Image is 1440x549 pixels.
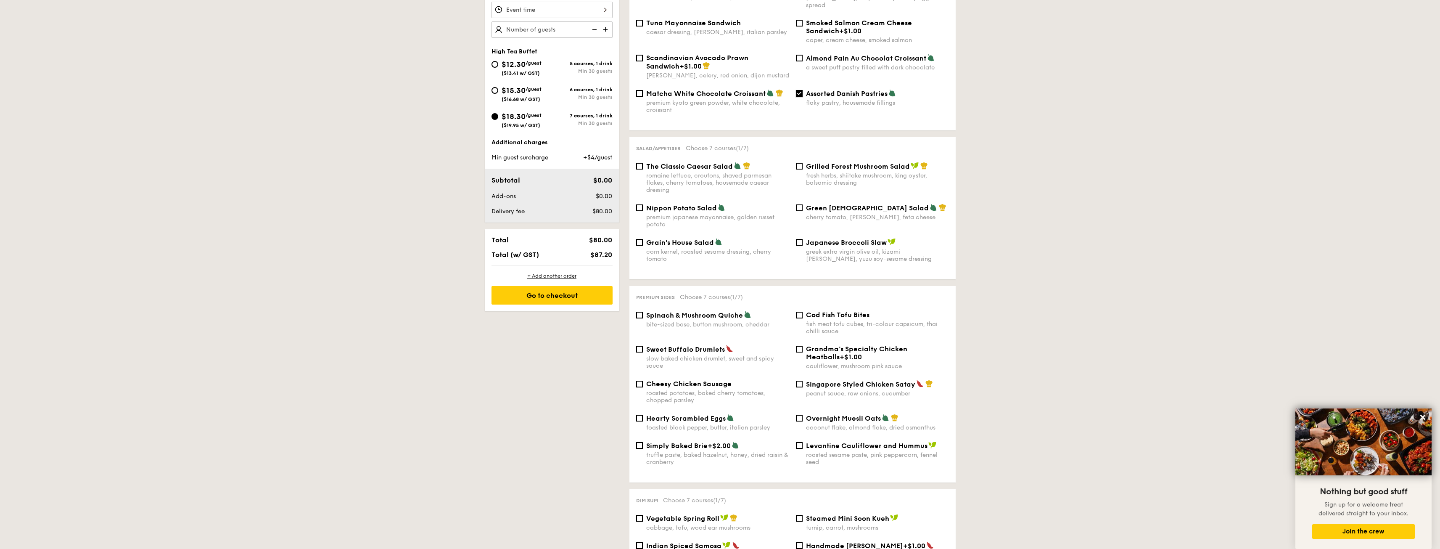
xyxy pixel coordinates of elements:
span: High Tea Buffet [491,48,537,55]
div: 7 courses, 1 drink [552,113,613,119]
img: icon-spicy.37a8142b.svg [926,541,934,549]
div: cherry tomato, [PERSON_NAME], feta cheese [806,214,949,221]
span: Total [491,236,509,244]
span: Matcha White Chocolate Croissant [646,90,766,98]
input: Smoked Salmon Cream Cheese Sandwich+$1.00caper, cream cheese, smoked salmon [796,20,803,27]
span: Scandinavian Avocado Prawn Sandwich [646,54,748,70]
div: coconut flake, almond flake, dried osmanthus [806,424,949,431]
button: Join the crew [1312,524,1415,539]
span: Japanese Broccoli Slaw [806,239,887,247]
div: 5 courses, 1 drink [552,61,613,66]
div: greek extra virgin olive oil, kizami [PERSON_NAME], yuzu soy-sesame dressing [806,248,949,263]
span: Cheesy Chicken Sausage [646,380,732,388]
div: Min 30 guests [552,68,613,74]
input: Overnight Muesli Oatscoconut flake, almond flake, dried osmanthus [796,415,803,422]
span: Tuna Mayonnaise Sandwich [646,19,741,27]
span: Assorted Danish Pastries [806,90,888,98]
img: icon-vegan.f8ff3823.svg [722,541,731,549]
img: icon-add.58712e84.svg [600,21,613,37]
input: Steamed Mini Soon Kuehturnip, carrot, mushrooms [796,515,803,522]
span: Salad/Appetiser [636,146,681,151]
span: Subtotal [491,176,520,184]
img: icon-chef-hat.a58ddaea.svg [776,89,783,97]
img: icon-vegetarian.fe4039eb.svg [882,414,889,422]
img: icon-chef-hat.a58ddaea.svg [703,62,710,69]
span: (1/7) [730,294,743,301]
span: ($16.68 w/ GST) [502,96,540,102]
span: $0.00 [596,193,612,200]
input: Levantine Cauliflower and Hummusroasted sesame paste, pink peppercorn, fennel seed [796,442,803,449]
div: corn kernel, roasted sesame dressing, cherry tomato [646,248,789,263]
span: $87.20 [590,251,612,259]
span: (1/7) [713,497,726,504]
img: icon-vegan.f8ff3823.svg [928,441,937,449]
span: (1/7) [736,145,749,152]
img: icon-vegetarian.fe4039eb.svg [888,89,896,97]
input: Indian Spiced Samosaturnip, carrot, mixed spice [636,542,643,549]
span: Smoked Salmon Cream Cheese Sandwich [806,19,912,35]
input: $18.30/guest($19.95 w/ GST)7 courses, 1 drinkMin 30 guests [491,113,498,120]
img: icon-chef-hat.a58ddaea.svg [891,414,898,422]
input: The Classic Caesar Saladromaine lettuce, croutons, shaved parmesan flakes, cherry tomatoes, house... [636,163,643,170]
input: Tuna Mayonnaise Sandwichcaesar dressing, [PERSON_NAME], italian parsley [636,20,643,27]
div: flaky pastry, housemade fillings [806,99,949,106]
img: icon-reduce.1d2dbef1.svg [587,21,600,37]
span: Total (w/ GST) [491,251,539,259]
img: icon-spicy.37a8142b.svg [726,345,733,353]
div: truffle paste, baked hazelnut, honey, dried raisin & cranberry [646,451,789,466]
img: DSC07876-Edit02-Large.jpeg [1295,408,1432,475]
input: Assorted Danish Pastriesflaky pastry, housemade fillings [796,90,803,97]
span: Grilled Forest Mushroom Salad [806,162,910,170]
div: toasted black pepper, butter, italian parsley [646,424,789,431]
img: icon-vegan.f8ff3823.svg [911,162,919,170]
span: +$1.00 [679,62,702,70]
img: icon-chef-hat.a58ddaea.svg [939,204,946,211]
input: Number of guests [491,21,613,38]
div: cauliflower, mushroom pink sauce [806,363,949,370]
input: Matcha White Chocolate Croissantpremium kyoto green powder, white chocolate, croissant [636,90,643,97]
div: a sweet puff pastry filled with dark chocolate [806,64,949,71]
span: +$4/guest [583,154,612,161]
input: Event time [491,2,613,18]
input: Grandma's Specialty Chicken Meatballs+$1.00cauliflower, mushroom pink sauce [796,346,803,353]
span: The Classic Caesar Salad [646,162,733,170]
span: +$1.00 [839,27,861,35]
span: Premium sides [636,294,675,300]
span: Choose 7 courses [686,145,749,152]
div: cabbage, tofu, wood ear mushrooms [646,524,789,531]
div: slow baked chicken drumlet, sweet and spicy sauce [646,355,789,369]
img: icon-chef-hat.a58ddaea.svg [920,162,928,170]
span: Almond Pain Au Chocolat Croissant [806,54,926,62]
img: icon-vegetarian.fe4039eb.svg [718,204,725,211]
input: Vegetable Spring Rollcabbage, tofu, wood ear mushrooms [636,515,643,522]
span: Singapore Styled Chicken Satay [806,380,915,388]
input: Grilled Forest Mushroom Saladfresh herbs, shiitake mushroom, king oyster, balsamic dressing [796,163,803,170]
input: Cod Fish Tofu Bitesfish meat tofu cubes, tri-colour capsicum, thai chilli sauce [796,312,803,318]
span: Delivery fee [491,208,525,215]
input: Simply Baked Brie+$2.00truffle paste, baked hazelnut, honey, dried raisin & cranberry [636,442,643,449]
span: Green [DEMOGRAPHIC_DATA] Salad [806,204,929,212]
div: 6 courses, 1 drink [552,87,613,93]
span: Sweet Buffalo Drumlets [646,345,725,353]
span: Vegetable Spring Roll [646,515,719,522]
div: premium kyoto green powder, white chocolate, croissant [646,99,789,114]
span: /guest [526,112,542,118]
button: Close [1416,411,1429,424]
span: $80.00 [592,208,612,215]
img: icon-vegan.f8ff3823.svg [720,514,729,522]
div: roasted potatoes, baked cherry tomatoes, chopped parsley [646,390,789,404]
input: Hearty Scrambled Eggstoasted black pepper, butter, italian parsley [636,415,643,422]
div: caesar dressing, [PERSON_NAME], italian parsley [646,29,789,36]
div: caper, cream cheese, smoked salmon [806,37,949,44]
span: Grandma's Specialty Chicken Meatballs [806,345,907,361]
span: /guest [526,86,542,92]
input: Cheesy Chicken Sausageroasted potatoes, baked cherry tomatoes, chopped parsley [636,381,643,387]
span: ($19.95 w/ GST) [502,122,540,128]
span: Add-ons [491,193,516,200]
img: icon-vegetarian.fe4039eb.svg [930,204,937,211]
span: $18.30 [502,112,526,121]
img: icon-vegetarian.fe4039eb.svg [734,162,741,170]
img: icon-vegetarian.fe4039eb.svg [732,441,739,449]
div: fish meat tofu cubes, tri-colour capsicum, thai chilli sauce [806,321,949,335]
div: [PERSON_NAME], celery, red onion, dijon mustard [646,72,789,79]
